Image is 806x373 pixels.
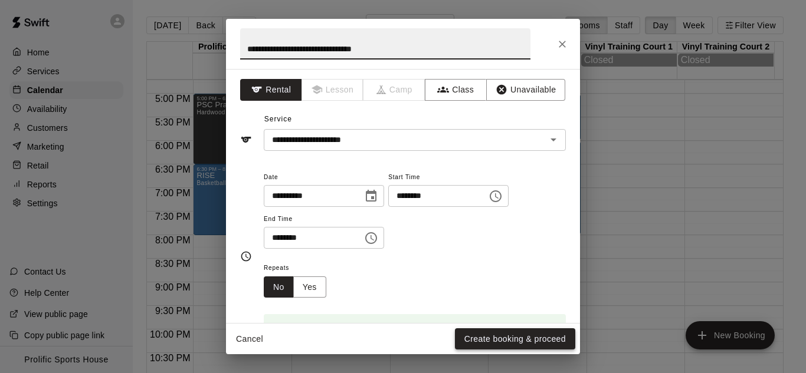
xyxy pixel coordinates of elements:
[425,79,487,101] button: Class
[486,79,565,101] button: Unavailable
[455,328,575,350] button: Create booking & proceed
[363,79,425,101] span: Camps can only be created in the Services page
[552,34,573,55] button: Close
[293,276,326,298] button: Yes
[545,131,562,148] button: Open
[264,260,336,276] span: Repeats
[359,226,383,250] button: Choose time, selected time is 10:00 PM
[264,276,294,298] button: No
[264,115,292,123] span: Service
[388,170,509,186] span: Start Time
[264,212,384,227] span: End Time
[240,250,252,262] svg: Timing
[484,184,507,208] button: Choose time, selected time is 8:00 PM
[264,170,384,186] span: Date
[293,318,386,339] div: Booking time is available
[264,276,326,298] div: outlined button group
[231,328,268,350] button: Cancel
[240,79,302,101] button: Rental
[359,184,383,208] button: Choose date, selected date is Oct 17, 2025
[302,79,364,101] span: Lessons must be created in the Services page first
[240,134,252,146] svg: Service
